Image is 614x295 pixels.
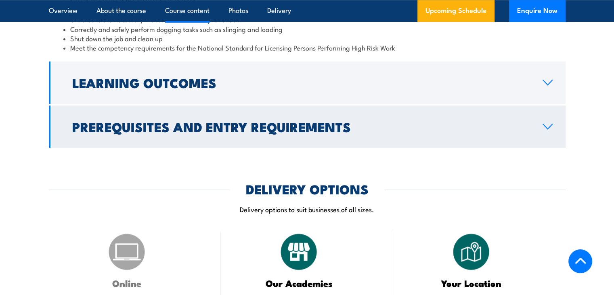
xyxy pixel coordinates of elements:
a: Prerequisites and Entry Requirements [49,105,566,148]
a: Learning Outcomes [49,61,566,104]
li: Meet the competency requirements for the National Standard for Licensing Persons Performing High ... [63,43,551,52]
h2: Prerequisites and Entry Requirements [72,121,530,132]
h3: Online [69,278,185,288]
li: Shut down the job and clean up [63,34,551,43]
h3: Our Academies [241,278,357,288]
h2: Learning Outcomes [72,77,530,88]
li: Correctly and safely perform dogging tasks such as slinging and loading [63,24,551,34]
h3: Your Location [413,278,529,288]
h2: DELIVERY OPTIONS [246,183,369,194]
p: Delivery options to suit businesses of all sizes. [49,204,566,214]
